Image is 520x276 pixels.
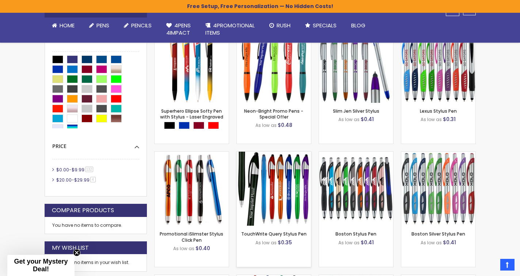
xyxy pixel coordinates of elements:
[74,177,90,183] span: $29.99
[277,22,291,29] span: Rush
[298,18,344,34] a: Specials
[351,22,365,29] span: Blog
[45,18,82,34] a: Home
[96,22,109,29] span: Pens
[173,245,194,252] span: As low as
[164,122,175,129] div: Black
[160,231,223,243] a: Promotional iSlimster Stylus Click Pen
[166,22,191,36] span: 4Pens 4impact
[460,256,520,276] iframe: Google Customer Reviews
[262,18,298,34] a: Rush
[90,177,96,182] span: 4
[205,22,255,36] span: 4PROMOTIONAL ITEMS
[155,151,229,158] a: Promotional iSlimster Stylus Click Pen
[313,22,337,29] span: Specials
[338,240,360,246] span: As low as
[155,29,229,103] img: Superhero Ellipse Softy Pen with Stylus - Laser Engraved
[401,29,475,103] img: Lexus Stylus Pen
[117,18,159,34] a: Pencils
[54,177,98,183] a: $20.00-$29.994
[72,167,84,173] span: $9.99
[255,122,277,128] span: As low as
[237,29,311,103] img: Neon-Bright Promo Pens - Special Offer
[443,116,456,123] span: $0.31
[338,116,360,123] span: As low as
[344,18,373,34] a: Blog
[52,260,139,265] div: You have no items in your wish list.
[241,231,307,237] a: TouchWrite Query Stylus Pen
[52,206,114,214] strong: Compare Products
[198,18,262,41] a: 4PROMOTIONALITEMS
[237,152,311,226] img: TouchWrite Query Stylus Pen
[60,22,75,29] span: Home
[335,231,376,237] a: Boston Stylus Pen
[85,167,94,172] span: 132
[411,231,465,237] a: Boston Silver Stylus Pen
[319,151,393,158] a: Boston Stylus Pen
[73,249,80,256] button: Close teaser
[244,108,303,120] a: Neon-Bright Promo Pens - Special Offer
[255,240,277,246] span: As low as
[208,122,219,129] div: Red
[131,22,152,29] span: Pencils
[333,108,379,114] a: Slim Jen Silver Stylus
[278,239,292,246] span: $0.35
[421,240,442,246] span: As low as
[52,244,89,252] strong: My Wish List
[361,116,374,123] span: $0.41
[45,217,147,234] div: You have no items to compare.
[159,18,198,41] a: 4Pens4impact
[155,152,229,226] img: Promotional iSlimster Stylus Click Pen
[421,116,442,123] span: As low as
[52,137,139,150] div: Price
[196,245,210,252] span: $0.40
[319,152,393,226] img: Boston Stylus Pen
[179,122,190,129] div: Blue
[54,167,96,173] a: $0.00-$9.99132
[160,108,223,120] a: Superhero Ellipse Softy Pen with Stylus - Laser Engraved
[14,258,68,273] span: Get your Mystery Deal!
[319,29,393,103] img: Slim Jen Silver Stylus
[82,18,117,34] a: Pens
[443,239,456,246] span: $0.41
[401,152,475,226] img: Boston Silver Stylus Pen
[56,177,72,183] span: $20.00
[237,151,311,158] a: TouchWrite Query Stylus Pen
[401,151,475,158] a: Boston Silver Stylus Pen
[7,255,75,276] div: Get your Mystery Deal!Close teaser
[278,121,292,129] span: $0.48
[420,108,457,114] a: Lexus Stylus Pen
[56,167,69,173] span: $0.00
[361,239,374,246] span: $0.41
[193,122,204,129] div: Burgundy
